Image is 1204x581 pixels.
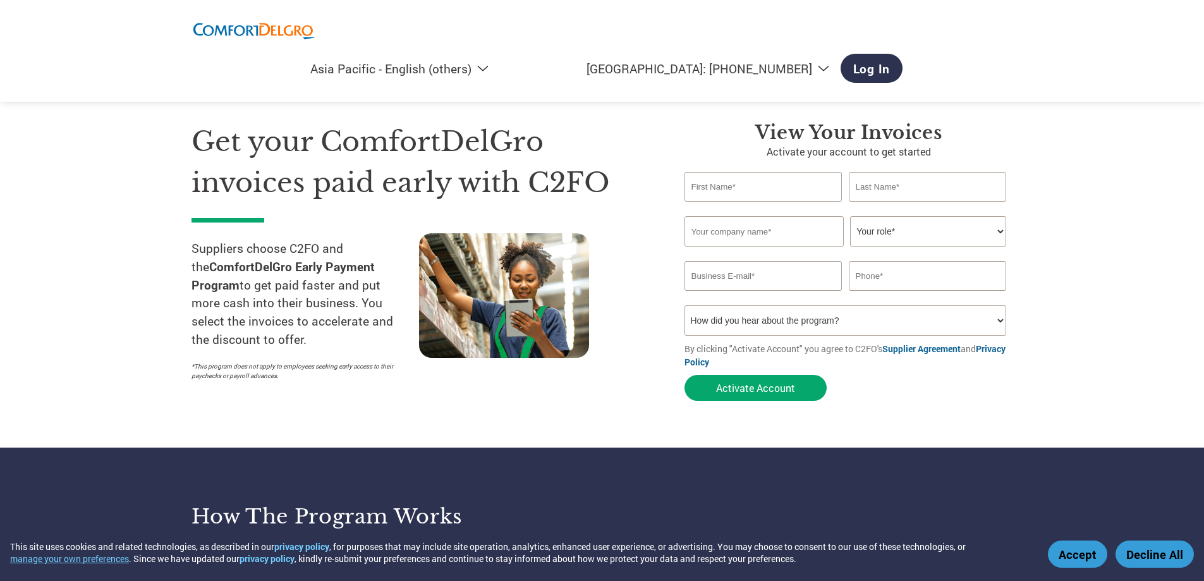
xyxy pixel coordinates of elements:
[684,375,827,401] button: Activate Account
[841,54,903,83] a: Log In
[684,343,1006,368] a: Privacy Policy
[684,203,842,211] div: Invalid first name or first name is too long
[684,342,1013,369] p: By clicking "Activate Account" you agree to C2FO's and
[192,504,587,529] h3: How the program works
[684,248,1007,256] div: Invalid company name or company name is too long
[849,261,1007,291] input: Phone*
[849,203,1007,211] div: Invalid last name or last name is too long
[1116,541,1194,568] button: Decline All
[10,553,129,565] button: manage your own preferences
[684,292,842,300] div: Inavlid Email Address
[849,292,1007,300] div: Inavlid Phone Number
[849,172,1007,202] input: Last Name*
[419,233,589,358] img: supply chain worker
[10,541,1030,565] div: This site uses cookies and related technologies, as described in our , for purposes that may incl...
[1048,541,1107,568] button: Accept
[684,172,842,202] input: First Name*
[192,13,318,47] img: ComfortDelGro
[192,240,419,349] p: Suppliers choose C2FO and the to get paid faster and put more cash into their business. You selec...
[192,362,406,381] p: *This program does not apply to employees seeking early access to their paychecks or payroll adva...
[684,261,842,291] input: Invalid Email format
[192,259,375,293] strong: ComfortDelGro Early Payment Program
[240,553,295,565] a: privacy policy
[882,343,961,355] a: Supplier Agreement
[192,121,647,203] h1: Get your ComfortDelGro invoices paid early with C2FO
[684,216,844,247] input: Your company name*
[274,541,329,553] a: privacy policy
[850,216,1006,247] select: Title/Role
[684,144,1013,159] p: Activate your account to get started
[684,121,1013,144] h3: View your invoices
